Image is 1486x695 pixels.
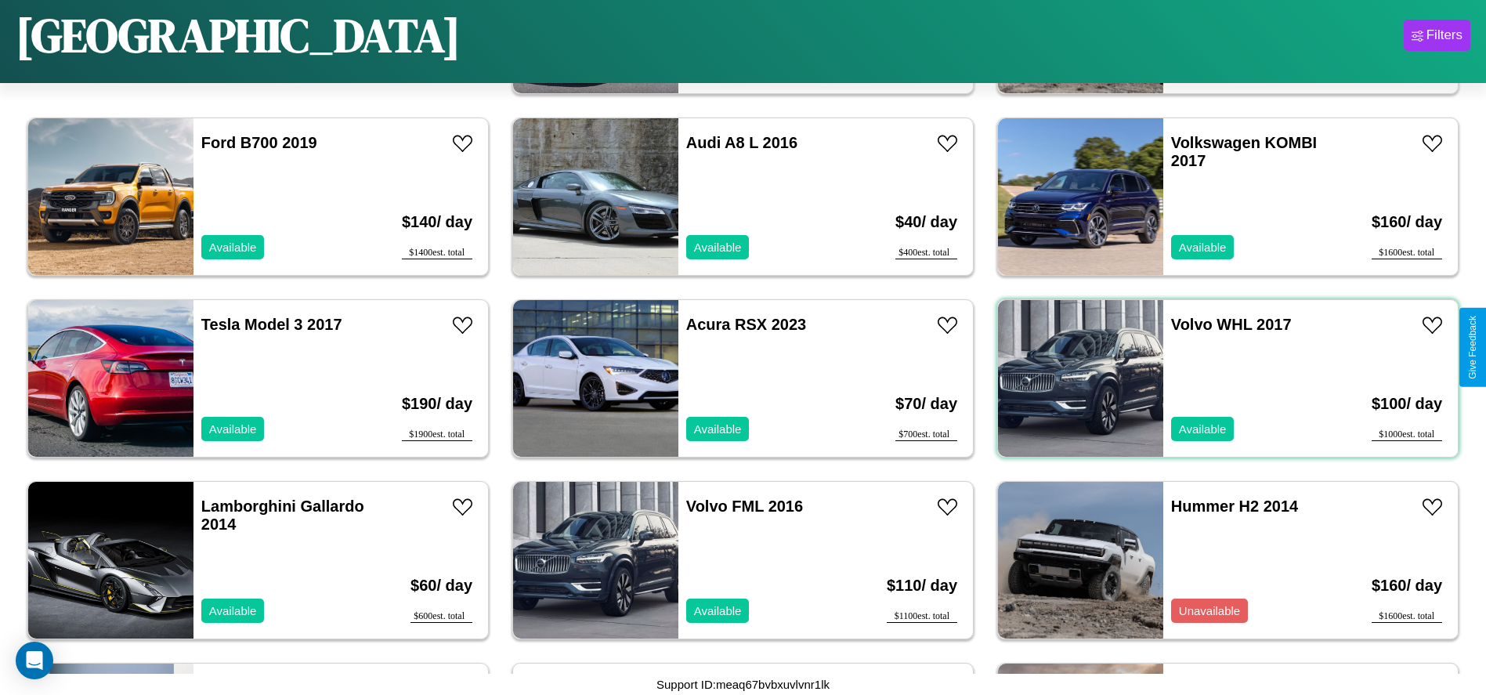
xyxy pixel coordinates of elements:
[16,642,53,679] div: Open Intercom Messenger
[686,134,797,151] a: Audi A8 L 2016
[1179,600,1240,621] p: Unavailable
[402,379,472,429] h3: $ 190 / day
[694,237,742,258] p: Available
[1171,498,1298,515] a: Hummer H2 2014
[1467,316,1478,379] div: Give Feedback
[694,600,742,621] p: Available
[209,237,257,258] p: Available
[1171,316,1292,333] a: Volvo WHL 2017
[895,197,957,247] h3: $ 40 / day
[201,134,317,151] a: Ford B700 2019
[686,498,803,515] a: Volvo FML 2016
[1179,418,1227,440] p: Available
[1372,561,1442,610] h3: $ 160 / day
[1426,27,1462,43] div: Filters
[1372,247,1442,259] div: $ 1600 est. total
[1171,134,1317,169] a: Volkswagen KOMBI 2017
[1372,379,1442,429] h3: $ 100 / day
[201,316,342,333] a: Tesla Model 3 2017
[402,247,472,259] div: $ 1400 est. total
[209,418,257,440] p: Available
[887,561,957,610] h3: $ 110 / day
[201,498,364,533] a: Lamborghini Gallardo 2014
[402,429,472,441] div: $ 1900 est. total
[1372,197,1442,247] h3: $ 160 / day
[1372,610,1442,623] div: $ 1600 est. total
[656,674,830,695] p: Support ID: meaq67bvbxuvlvnr1lk
[410,561,472,610] h3: $ 60 / day
[209,600,257,621] p: Available
[694,418,742,440] p: Available
[410,610,472,623] div: $ 600 est. total
[1179,237,1227,258] p: Available
[887,610,957,623] div: $ 1100 est. total
[895,379,957,429] h3: $ 70 / day
[686,316,806,333] a: Acura RSX 2023
[16,3,461,67] h1: [GEOGRAPHIC_DATA]
[895,429,957,441] div: $ 700 est. total
[895,247,957,259] div: $ 400 est. total
[1372,429,1442,441] div: $ 1000 est. total
[402,197,472,247] h3: $ 140 / day
[1404,20,1470,51] button: Filters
